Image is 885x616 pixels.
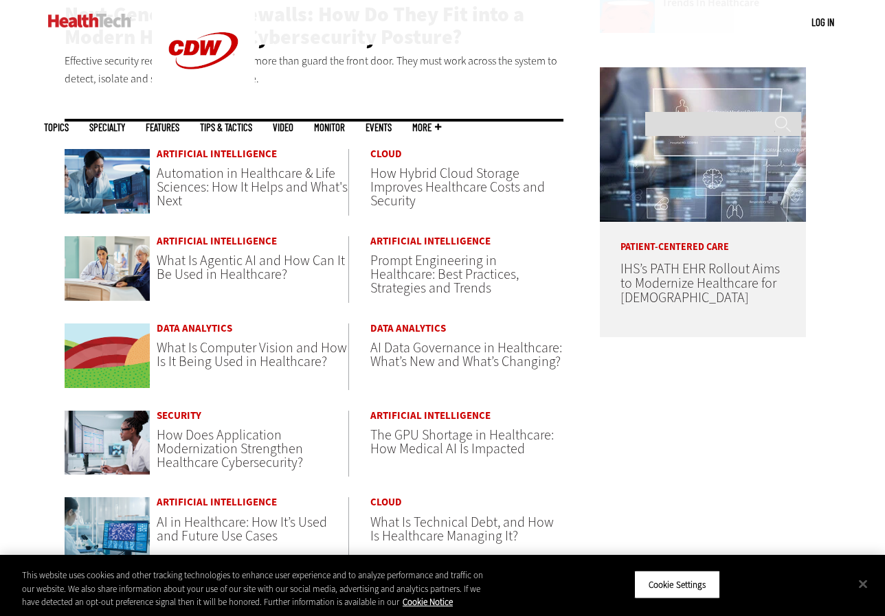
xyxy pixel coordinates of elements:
[370,513,554,545] a: What Is Technical Debt, and How Is Healthcare Managing It?
[48,14,131,27] img: Home
[370,251,519,297] a: Prompt Engineering in Healthcare: Best Practices, Strategies and Trends
[370,426,554,458] a: The GPU Shortage in Healthcare: How Medical AI Is Impacted
[600,67,806,222] img: Electronic health records
[65,497,150,562] img: scientist uses AI for drug discovery research
[157,513,327,545] a: AI in Healthcare: How It’s Used and Future Use Cases
[65,149,150,214] img: medical researchers looks at images on a monitor in a lab
[157,497,348,507] a: Artificial Intelligence
[157,149,348,159] a: Artificial Intelligence
[157,251,345,284] a: What Is Agentic AI and How Can It Be Used in Healthcare?
[157,426,303,472] a: How Does Application Modernization Strengthen Healthcare Cybersecurity?
[370,323,563,334] a: Data Analytics
[403,596,453,608] a: More information about your privacy
[89,122,125,133] span: Specialty
[370,497,563,507] a: Cloud
[65,323,150,388] img: illustration of colorful hills and fields
[370,236,563,247] a: Artificial Intelligence
[157,164,348,210] a: Automation in Healthcare & Life Sciences: How It Helps and What's Next
[811,15,834,30] div: User menu
[273,122,293,133] a: Video
[370,411,563,421] a: Artificial Intelligence
[44,122,69,133] span: Topics
[620,260,780,307] a: IHS’s PATH EHR Rollout Aims to Modernize Healthcare for [DEMOGRAPHIC_DATA]
[157,236,348,247] a: Artificial Intelligence
[634,570,720,599] button: Cookie Settings
[22,569,486,609] div: This website uses cookies and other tracking technologies to enhance user experience and to analy...
[366,122,392,133] a: Events
[200,122,252,133] a: Tips & Tactics
[370,149,563,159] a: Cloud
[65,236,150,301] img: clinicians and administrators collaborate at hospital desk
[811,16,834,28] a: Log in
[848,569,878,599] button: Close
[370,339,562,371] a: AI Data Governance in Healthcare: What’s New and What’s Changing?
[65,411,150,475] img: Doctor accessing health records
[146,122,179,133] a: Features
[370,164,545,210] a: How Hybrid Cloud Storage Improves Healthcare Costs and Security
[600,222,806,252] p: Patient-Centered Care
[157,339,347,371] a: What Is Computer Vision and How Is It Being Used in Healthcare?
[314,122,345,133] a: MonITor
[157,411,348,421] a: Security
[412,122,441,133] span: More
[157,323,348,334] a: Data Analytics
[152,91,255,105] a: CDW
